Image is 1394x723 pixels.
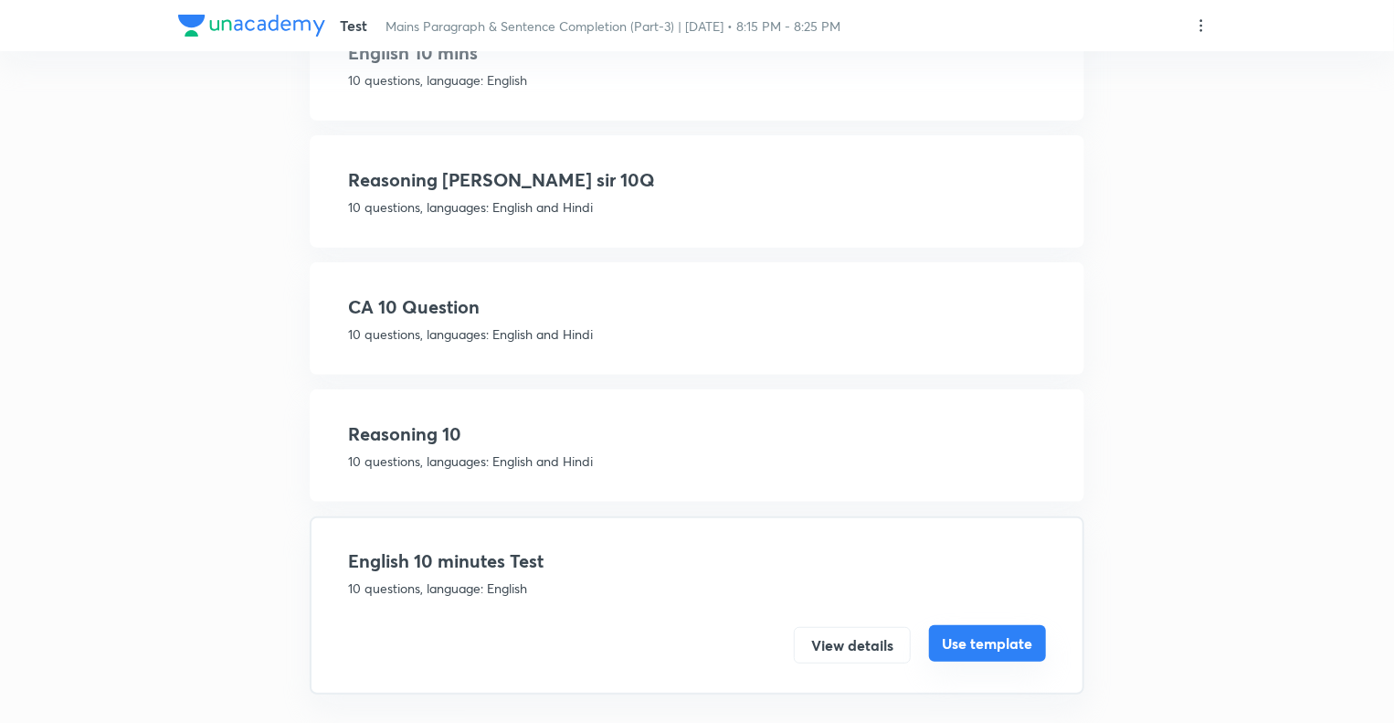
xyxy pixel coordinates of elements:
button: Use template [929,625,1046,662]
p: 10 questions, language: English [348,579,1046,598]
h4: Reasoning 10 [348,420,1046,448]
span: Test [340,16,367,35]
h4: CA 10 Question [348,293,1046,321]
span: Mains Paragraph & Sentence Completion (Part-3) | [DATE] • 8:15 PM - 8:25 PM [385,17,840,35]
p: 10 questions, languages: English and Hindi [348,452,1046,471]
p: 10 questions, languages: English and Hindi [348,324,1046,344]
p: 10 questions, languages: English and Hindi [348,197,1046,217]
img: Company Logo [178,15,325,37]
h4: English 10 mins [348,39,1046,67]
h4: English 10 minutes Test [348,548,1046,575]
button: View details [794,627,911,664]
p: 10 questions, language: English [348,70,1046,90]
h4: Reasoning [PERSON_NAME] sir 10Q [348,166,1046,194]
